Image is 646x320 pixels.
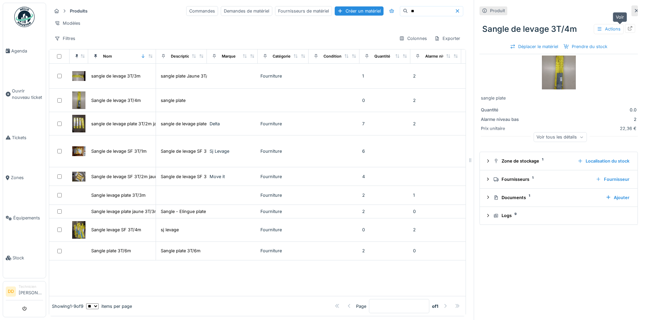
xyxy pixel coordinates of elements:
div: Sangle plate 3T/6m [161,248,200,254]
div: 0.0 [534,107,637,113]
img: Sangle de levage 3T/4m [542,56,576,89]
div: Page [356,303,366,310]
a: DD Technicien[PERSON_NAME] [6,284,43,300]
div: Sangle de levage SF 3T/2m [161,173,217,180]
div: Technicien [19,284,43,289]
span: Tickets [12,134,43,141]
div: Delta [210,121,255,127]
img: sangle de levage 3T/3m [72,71,85,81]
div: Alarme niveau bas [425,54,459,59]
div: sangle plate Jaune 3T/3m [161,73,214,79]
a: Équipements [3,198,46,238]
div: 0 [362,97,408,104]
div: Sangle de levage SF 3T/1m [91,148,146,154]
img: Sangle de levage 3T/4m [72,91,85,109]
strong: of 1 [432,303,438,310]
div: 2 [362,192,408,198]
div: Fourniture [260,73,306,79]
div: Sangle levage plate 3T/3m [91,192,145,198]
a: Tickets [3,118,46,158]
div: Fourniture [260,208,306,215]
div: Sangle levage SF 3T/4m [91,227,141,233]
summary: Fournisseurs1Fournisseur [483,173,635,186]
div: items per page [86,303,132,310]
div: 6 [362,148,408,154]
summary: Documents1Ajouter [483,191,635,204]
a: Stock [3,238,46,278]
div: Quantité [481,107,532,113]
div: Sangle - Elingue plate jaune [161,208,218,215]
div: Localisation du stock [575,156,632,166]
div: Fourniture [260,148,306,154]
span: Stock [13,255,43,261]
img: sangle de levage plate 3T/2m jaune [72,115,85,132]
div: Fournisseurs de matériel [275,6,332,16]
div: 0 [362,227,408,233]
div: Catégorie [273,54,291,59]
summary: Zone de stockage1Localisation du stock [483,155,635,167]
div: Fournisseurs [493,176,590,183]
div: Créer un matériel [335,6,384,16]
div: Nom [103,54,112,59]
div: Showing 1 - 9 of 9 [52,303,83,310]
div: Logs [493,212,629,219]
div: Documents [493,194,600,201]
div: 4 [362,173,408,180]
span: Équipements [13,215,43,221]
li: [PERSON_NAME] [19,284,43,299]
div: 0 [413,208,458,215]
div: Sangle levage plate jaune 3T/3m [91,208,158,215]
div: 2 [534,116,637,123]
div: Colonnes [396,34,430,43]
div: 7 [362,121,408,127]
img: Sangle de levage SF 3T/2m jaune [72,172,85,182]
div: Déplacer le matériel [507,42,561,51]
div: Prix unitaire [481,125,532,132]
span: Ouvrir nouveau ticket [12,88,43,101]
img: Sangle levage SF 3T/4m [72,221,85,239]
div: sangle plate [481,95,637,101]
div: Move it [210,173,255,180]
div: 2 [413,121,458,127]
div: Alarme niveau bas [481,116,532,123]
li: DD [6,286,16,297]
a: Zones [3,158,46,198]
div: Quantité [374,54,390,59]
div: Fournisseur [593,175,632,184]
div: Sj Levage [210,148,255,154]
div: 2 [362,208,408,215]
div: Actions [594,24,624,34]
div: Description [171,54,192,59]
div: Fourniture [260,173,306,180]
div: Voir tous les détails [533,132,587,142]
div: Sangle de levage SF 3T/2m jaune [91,173,160,180]
div: 2 [413,97,458,104]
div: Marque [222,54,236,59]
div: Demandes de matériel [221,6,272,16]
div: Filtres [52,34,78,43]
span: Agenda [11,48,43,54]
div: Prendre du stock [561,42,610,51]
div: Produit [490,7,505,14]
summary: Logs9 [483,210,635,222]
div: 1 [413,192,458,198]
div: Sangle plate 3T/6m [91,248,131,254]
div: Conditionnement [324,54,356,59]
div: 2 [362,248,408,254]
div: sangle de levage plate 3T/2m jaune [161,121,234,127]
div: Fourniture [260,227,306,233]
div: Fourniture [260,121,306,127]
div: Fourniture [260,192,306,198]
div: sangle de levage plate 3T/2m jaune [91,121,164,127]
div: 1 [362,73,408,79]
div: 22,36 € [534,125,637,132]
div: 2 [413,227,458,233]
div: sangle de levage 3T/3m [91,73,140,79]
div: Modèles [52,18,83,28]
div: sj levage [161,227,179,233]
div: 2 [413,73,458,79]
img: Badge_color-CXgf-gQk.svg [14,7,35,27]
div: 0 [413,248,458,254]
div: Commandes [186,6,218,16]
div: Fourniture [260,248,306,254]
